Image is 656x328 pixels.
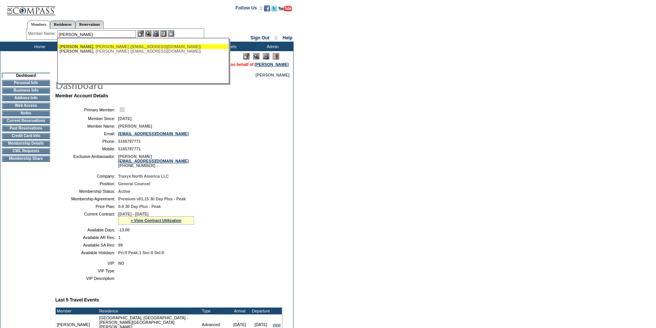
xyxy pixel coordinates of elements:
div: , [PERSON_NAME] ([EMAIL_ADDRESS][DOMAIN_NAME]) [59,49,226,53]
td: Past Reservations [2,125,50,131]
a: Help [283,35,292,41]
a: » View Contract Utilization [131,218,181,223]
td: Primary Member: [58,106,115,113]
span: You are acting on behalf of: [202,62,289,67]
span: General Counsel [118,181,150,186]
td: Membership Agreement: [58,197,115,201]
span: -13.00 [118,228,130,232]
a: view [273,322,281,327]
td: Current Reservations [2,118,50,124]
span: Traxys North America LLC [118,174,169,178]
td: VIP: [58,261,115,266]
td: Exclusive Ambassador: [58,154,115,168]
td: Available AR Res: [58,235,115,240]
td: Residence [98,308,201,314]
td: Membership Share [2,156,50,162]
a: [PERSON_NAME] [255,62,289,67]
td: Membership Status: [58,189,115,194]
a: Members [27,20,50,29]
td: Type [201,308,229,314]
td: Web Access [2,103,50,109]
img: Edit Mode [243,53,250,59]
td: Email: [58,131,115,136]
img: pgTtlDashboard.gif [55,77,206,92]
img: Follow us on Twitter [271,5,277,11]
td: Available Days: [58,228,115,232]
div: Member Name: [28,30,57,37]
span: Active [118,189,130,194]
span: Pri:0 Peak:1 Sec:0 Sel:0 [118,250,164,255]
a: [EMAIL_ADDRESS][DOMAIN_NAME] [118,131,189,136]
td: Mobile: [58,147,115,151]
a: Reservations [75,20,104,28]
span: [PERSON_NAME] [256,73,289,77]
img: Subscribe to our YouTube Channel [278,6,292,11]
td: Member Since: [58,116,115,121]
td: Credit Card Info [2,133,50,139]
span: 1 [118,235,120,240]
td: Member Name: [58,124,115,128]
td: VIP Type: [58,269,115,273]
img: View [145,30,152,37]
td: Member [56,308,98,314]
span: Premium v01.15 30 Day Plus - Peak [118,197,186,201]
a: [EMAIL_ADDRESS][DOMAIN_NAME] [118,159,189,163]
img: Log Concern/Member Elevation [273,53,279,59]
td: Follow Us :: [236,5,262,14]
td: Home [17,42,61,51]
td: VIP Description: [58,276,115,281]
td: Price Plan: [58,204,115,209]
td: Departure [250,308,272,314]
td: Position: [58,181,115,186]
img: Reservations [160,30,167,37]
span: [PERSON_NAME] [118,124,152,128]
span: NO [118,261,124,266]
img: View Mode [253,53,259,59]
td: Address Info [2,95,50,101]
td: Available SA Res: [58,243,115,247]
img: Impersonate [153,30,159,37]
img: b_calculator.gif [168,30,174,37]
a: Residences [50,20,75,28]
span: :: [275,35,278,41]
img: b_edit.gif [137,30,144,37]
img: Become our fan on Facebook [264,5,270,11]
a: Subscribe to our YouTube Channel [278,8,292,12]
a: Become our fan on Facebook [264,8,270,12]
td: Current Contract: [58,212,115,225]
span: 5165787771 [118,147,141,151]
td: Available Holidays: [58,250,115,255]
td: Admin [250,42,294,51]
td: Notes [2,110,50,116]
span: 5165787771 [118,139,141,144]
span: [PERSON_NAME] [PHONE_NUMBER] [118,154,189,168]
td: Membership Details [2,141,50,147]
td: Business Info [2,87,50,94]
a: Follow us on Twitter [271,8,277,12]
td: Arrival [229,308,250,314]
span: [PERSON_NAME] [59,49,93,53]
td: Dashboard [2,73,50,78]
td: Company: [58,174,115,178]
td: Personal Info [2,80,50,86]
b: Last 5 Travel Events [55,297,99,303]
b: Member Account Details [55,93,108,98]
span: 0-0 30 Day Plus - Peak [118,204,161,209]
span: 99 [118,243,123,247]
img: Impersonate [263,53,269,59]
a: Sign Out [250,35,269,41]
span: [DATE] [118,116,131,121]
div: , [PERSON_NAME] ([EMAIL_ADDRESS][DOMAIN_NAME]) [59,44,226,49]
span: [DATE] - [DATE] [118,212,148,216]
td: Phone: [58,139,115,144]
td: CWL Requests [2,148,50,154]
span: [PERSON_NAME] [59,44,93,49]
